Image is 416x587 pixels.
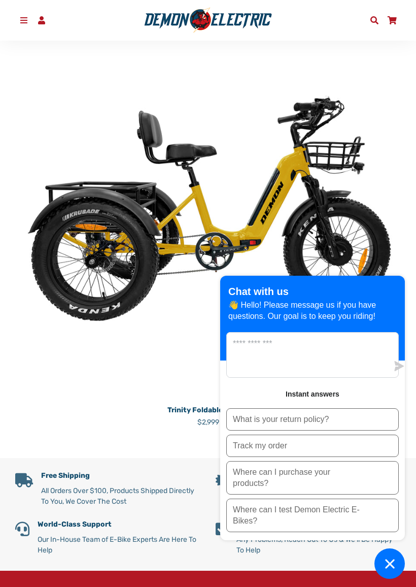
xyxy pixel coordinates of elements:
[41,485,200,507] p: All Orders Over $100, Products Shipped Directly To You, We Cover The Cost
[15,405,401,415] p: Trinity Foldable E-Trike
[141,7,275,34] img: Demon Electric logo
[15,15,401,401] img: Trinity Foldable E-Trike
[41,472,200,480] h5: Free Shipping
[38,534,200,556] p: Our In-House Team of E-Bike Experts Are Here To Help
[15,401,401,428] a: Trinity Foldable E-Trike $2,999
[38,520,200,529] h5: World-Class Support
[217,276,408,579] inbox-online-store-chat: Shopify online store chat
[197,418,219,427] span: $2,999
